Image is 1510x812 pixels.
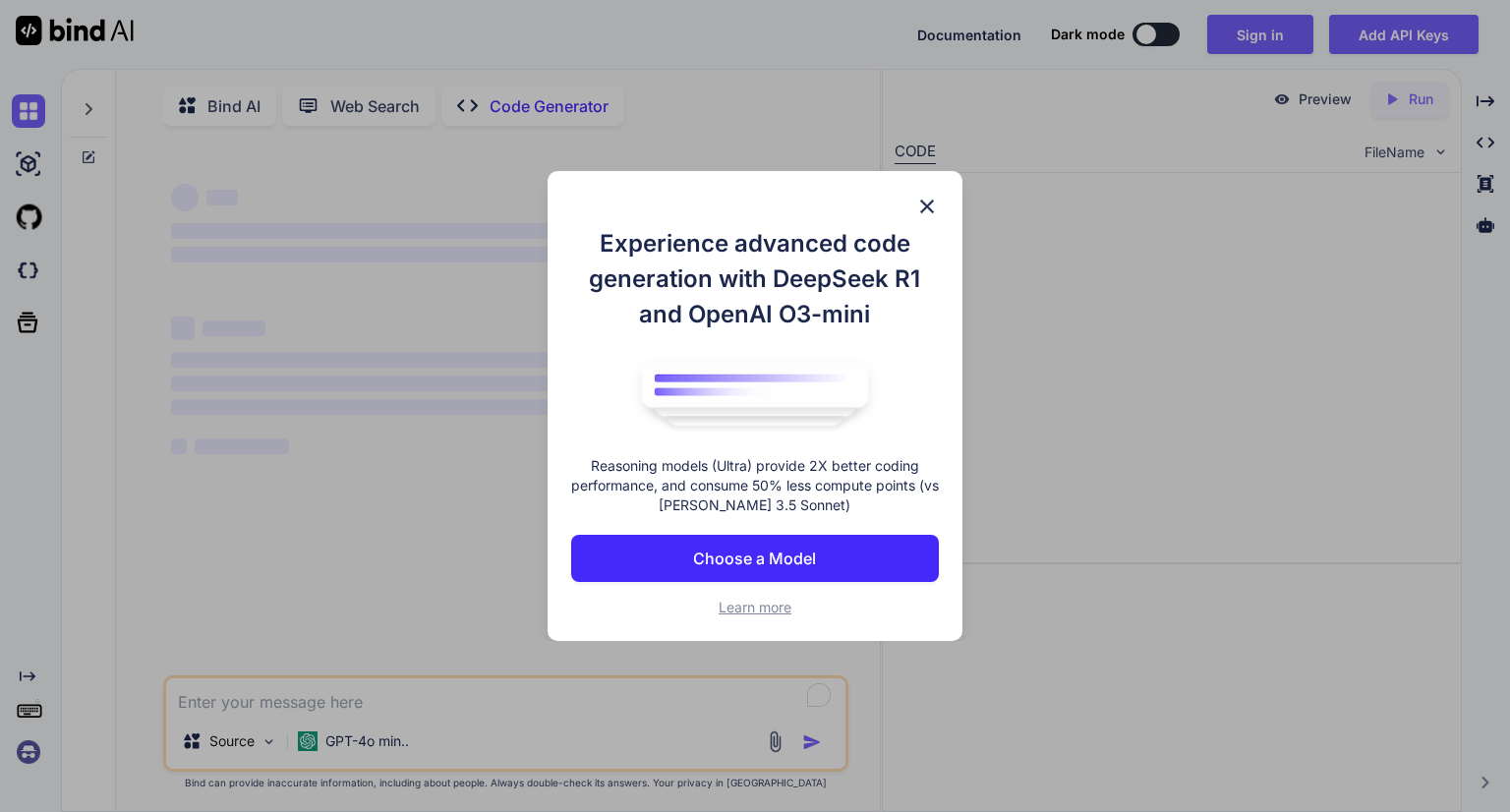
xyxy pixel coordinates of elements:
[627,352,883,436] img: bind logo
[571,456,939,515] p: Reasoning models (Ultra) provide 2X better coding performance, and consume 50% less compute point...
[571,535,939,582] button: Choose a Model
[571,226,939,332] h1: Experience advanced code generation with DeepSeek R1 and OpenAI O3-mini
[719,599,791,615] span: Learn more
[915,195,939,218] img: close
[693,547,816,570] p: Choose a Model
